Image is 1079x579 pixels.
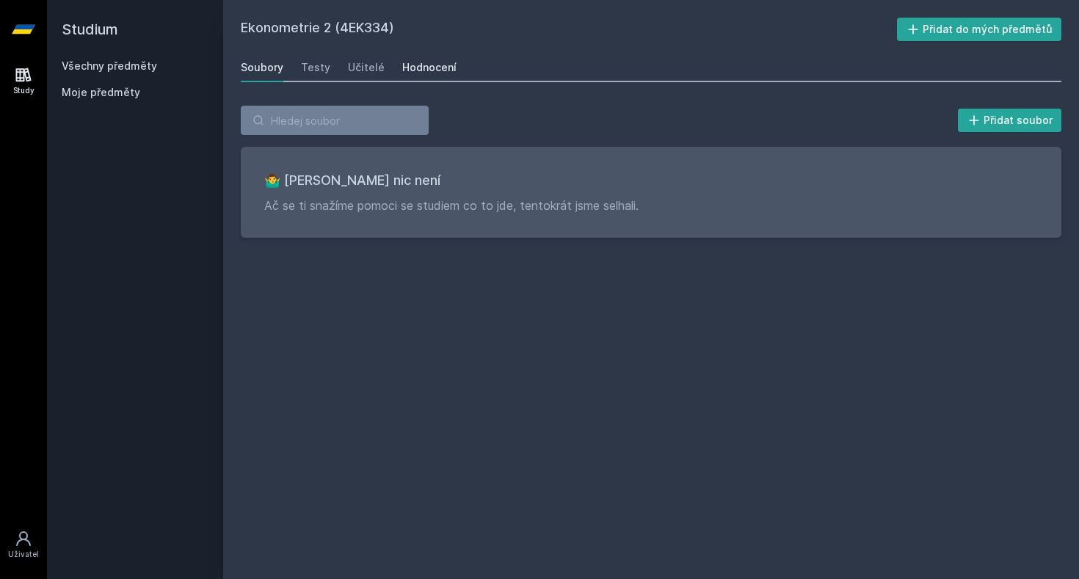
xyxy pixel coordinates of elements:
div: Study [13,85,34,96]
a: Učitelé [348,53,385,82]
h2: Ekonometrie 2 (4EK334) [241,18,897,41]
a: Uživatel [3,522,44,567]
a: Soubory [241,53,283,82]
div: Hodnocení [402,60,457,75]
a: Study [3,59,44,103]
div: Učitelé [348,60,385,75]
a: Všechny předměty [62,59,157,72]
button: Přidat soubor [958,109,1062,132]
p: Ač se ti snažíme pomoci se studiem co to jde, tentokrát jsme selhali. [264,197,1038,214]
div: Uživatel [8,549,39,560]
button: Přidat do mých předmětů [897,18,1062,41]
a: Hodnocení [402,53,457,82]
div: Soubory [241,60,283,75]
a: Testy [301,53,330,82]
h3: 🤷‍♂️ [PERSON_NAME] nic není [264,170,1038,191]
input: Hledej soubor [241,106,429,135]
span: Moje předměty [62,85,140,100]
div: Testy [301,60,330,75]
